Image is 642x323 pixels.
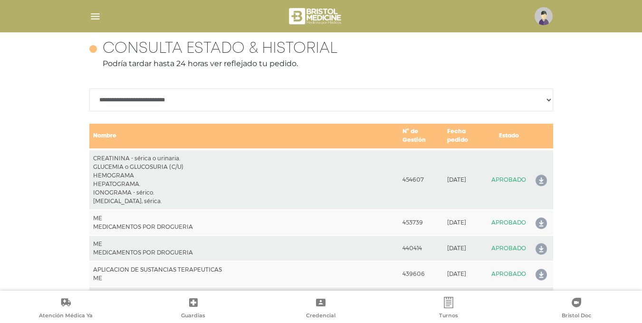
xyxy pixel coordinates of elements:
[443,149,488,210] td: [DATE]
[103,40,337,58] h4: Consulta estado & historial
[488,287,530,313] td: APROBADO
[443,210,488,235] td: [DATE]
[287,5,344,28] img: bristol-medicine-blanco.png
[89,235,399,261] td: ME MEDICAMENTOS POR DROGUERIA
[89,149,399,210] td: CREATININA - sérica o urinaria. GLUCEMIA o GLUCOSURIA (C/U) HEMOGRAMA HEPATOGRAMA. IONOGRAMA - sé...
[399,210,443,235] td: 453739
[399,235,443,261] td: 440414
[89,10,101,22] img: Cober_menu-lines-white.svg
[89,58,553,69] p: Podría tardar hasta 24 horas ver reflejado tu pedido.
[488,123,530,149] td: Estado
[306,312,335,321] span: Credencial
[399,123,443,149] td: N° de Gestión
[39,312,93,321] span: Atención Médica Ya
[385,297,513,321] a: Turnos
[89,287,399,313] td: ME QUIMIOTERAPIA
[89,210,399,235] td: ME MEDICAMENTOS POR DROGUERIA
[439,312,458,321] span: Turnos
[181,312,205,321] span: Guardias
[257,297,385,321] a: Credencial
[443,123,488,149] td: Fecha pedido
[130,297,258,321] a: Guardias
[399,261,443,287] td: 439606
[488,235,530,261] td: APROBADO
[443,235,488,261] td: [DATE]
[488,149,530,210] td: APROBADO
[443,287,488,313] td: [DATE]
[535,7,553,25] img: profile-placeholder.svg
[488,261,530,287] td: APROBADO
[512,297,640,321] a: Bristol Doc
[89,123,399,149] td: Nombre
[89,261,399,287] td: APLICACION DE SUSTANCIAS TERAPEUTICAS ME
[2,297,130,321] a: Atención Médica Ya
[562,312,591,321] span: Bristol Doc
[443,261,488,287] td: [DATE]
[399,149,443,210] td: 454607
[488,210,530,235] td: APROBADO
[399,287,443,313] td: 439604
